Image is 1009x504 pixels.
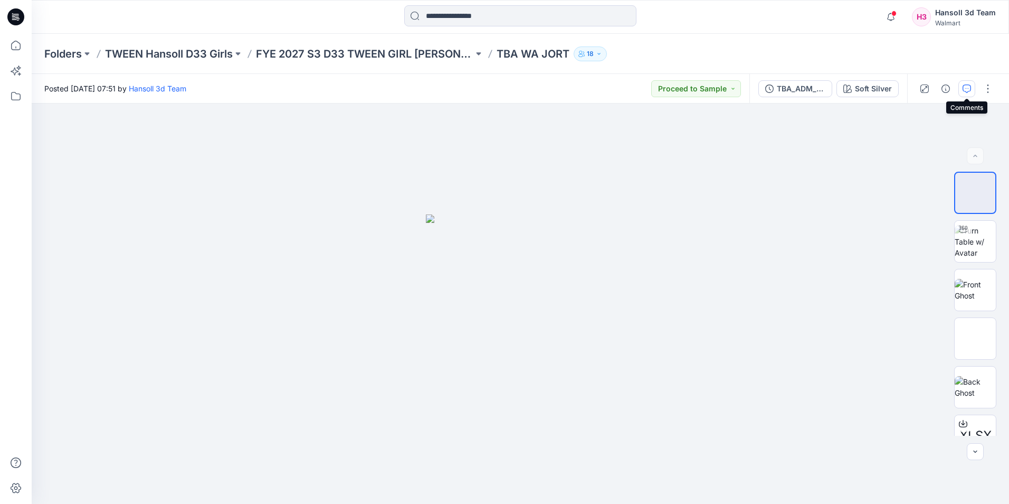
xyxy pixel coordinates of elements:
[574,46,607,61] button: 18
[935,6,996,19] div: Hansoll 3d Team
[855,83,892,95] div: Soft Silver
[129,84,186,93] a: Hansoll 3d Team
[955,225,996,258] img: Turn Table w/ Avatar
[44,83,186,94] span: Posted [DATE] 07:51 by
[44,46,82,61] a: Folders
[587,48,594,60] p: 18
[955,328,996,350] img: Side Ghost
[426,214,615,504] img: eyJhbGciOiJIUzI1NiIsImtpZCI6IjAiLCJzbHQiOiJzZXMiLCJ0eXAiOiJKV1QifQ.eyJkYXRhIjp7InR5cGUiOiJzdG9yYW...
[959,426,992,445] span: XLSX
[912,7,931,26] div: H3
[777,83,825,95] div: TBA_ADM_SC WA JORT_ASTM_REV 1
[935,19,996,27] div: Walmart
[955,376,996,398] img: Back Ghost
[836,80,899,97] button: Soft Silver
[256,46,473,61] a: FYE 2027 S3 D33 TWEEN GIRL [PERSON_NAME]
[955,279,996,301] img: Front Ghost
[105,46,233,61] a: TWEEN Hansoll D33 Girls
[497,46,569,61] p: TBA WA JORT
[758,80,832,97] button: TBA_ADM_SC WA JORT_ASTM_REV 1
[937,80,954,97] button: Details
